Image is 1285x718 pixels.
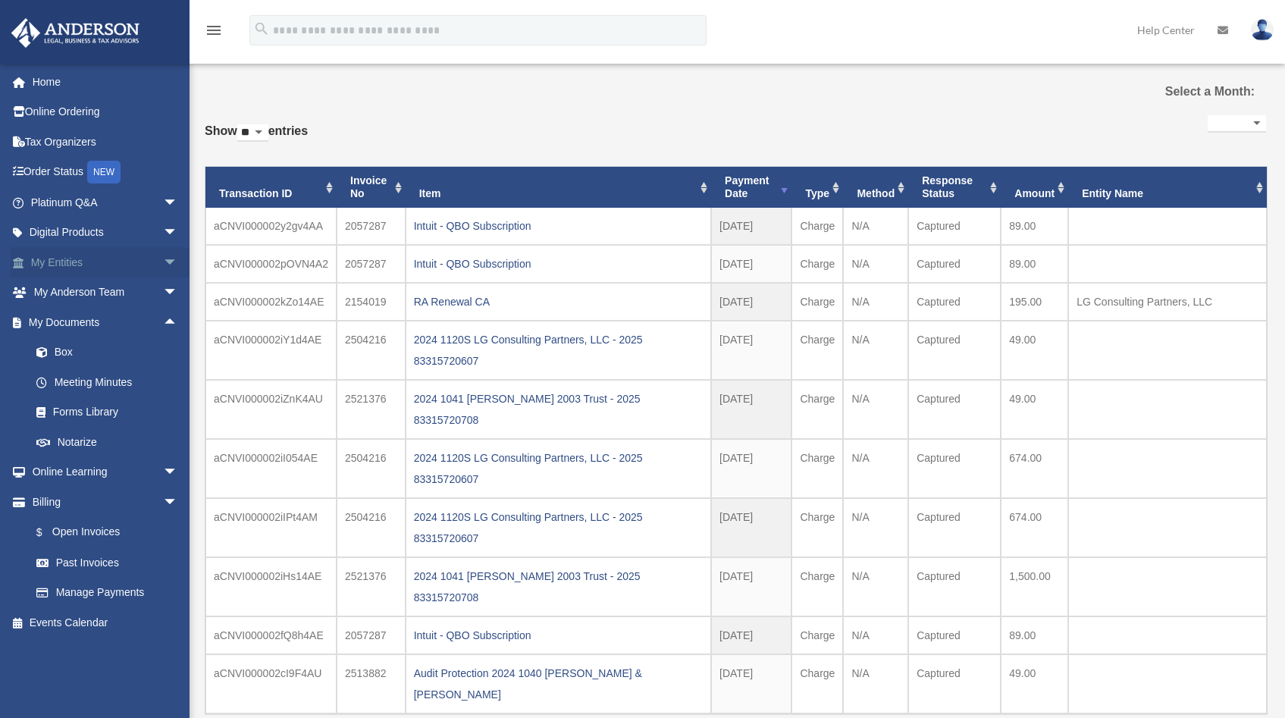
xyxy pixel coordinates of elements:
td: N/A [843,245,908,283]
td: Charge [791,321,843,380]
td: aCNVI000002fQ8h4AE [205,616,337,654]
div: NEW [87,161,121,183]
td: Captured [908,283,1001,321]
td: 89.00 [1001,616,1068,654]
td: [DATE] [711,557,791,616]
td: Captured [908,616,1001,654]
span: arrow_drop_down [163,487,193,518]
td: [DATE] [711,616,791,654]
a: Notarize [21,427,201,457]
span: arrow_drop_down [163,218,193,249]
td: 2154019 [337,283,406,321]
td: N/A [843,208,908,245]
td: 2504216 [337,439,406,498]
th: Method: activate to sort column ascending [843,167,908,208]
a: My Documentsarrow_drop_up [11,307,201,337]
div: RA Renewal CA [414,291,703,312]
td: Charge [791,439,843,498]
div: 2024 1041 [PERSON_NAME] 2003 Trust - 2025 83315720708 [414,388,703,431]
td: Charge [791,654,843,713]
td: 49.00 [1001,654,1068,713]
td: 2513882 [337,654,406,713]
a: Billingarrow_drop_down [11,487,201,517]
td: 674.00 [1001,439,1068,498]
td: Captured [908,439,1001,498]
td: aCNVI000002cI9F4AU [205,654,337,713]
td: Charge [791,283,843,321]
td: 2521376 [337,557,406,616]
td: 2057287 [337,208,406,245]
div: Intuit - QBO Subscription [414,625,703,646]
td: N/A [843,439,908,498]
td: aCNVI000002iIPt4AM [205,498,337,557]
th: Entity Name: activate to sort column ascending [1068,167,1267,208]
a: Events Calendar [11,607,201,638]
div: 2024 1120S LG Consulting Partners, LLC - 2025 83315720607 [414,506,703,549]
td: Captured [908,498,1001,557]
span: arrow_drop_down [163,187,193,218]
td: 195.00 [1001,283,1068,321]
td: 2504216 [337,321,406,380]
a: Online Learningarrow_drop_down [11,457,201,488]
a: My Entitiesarrow_drop_down [11,247,201,277]
td: 89.00 [1001,245,1068,283]
td: 49.00 [1001,321,1068,380]
td: 1,500.00 [1001,557,1068,616]
div: Intuit - QBO Subscription [414,253,703,274]
td: Captured [908,245,1001,283]
div: Audit Protection 2024 1040 [PERSON_NAME] & [PERSON_NAME] [414,663,703,705]
div: Intuit - QBO Subscription [414,215,703,237]
a: Meeting Minutes [21,367,201,397]
td: 2057287 [337,245,406,283]
img: User Pic [1251,19,1274,41]
a: Box [21,337,201,368]
td: N/A [843,498,908,557]
td: 674.00 [1001,498,1068,557]
td: aCNVI000002kZo14AE [205,283,337,321]
div: 2024 1120S LG Consulting Partners, LLC - 2025 83315720607 [414,447,703,490]
td: aCNVI000002iZnK4AU [205,380,337,439]
td: [DATE] [711,439,791,498]
td: N/A [843,283,908,321]
span: arrow_drop_down [163,277,193,309]
span: $ [45,523,52,542]
td: N/A [843,654,908,713]
td: Charge [791,498,843,557]
td: aCNVI000002iHs14AE [205,557,337,616]
td: Captured [908,654,1001,713]
a: My Anderson Teamarrow_drop_down [11,277,201,308]
td: N/A [843,616,908,654]
a: Home [11,67,201,97]
td: 49.00 [1001,380,1068,439]
td: Charge [791,557,843,616]
select: Showentries [237,124,268,142]
td: Captured [908,321,1001,380]
th: Payment Date: activate to sort column ascending [711,167,791,208]
a: menu [205,27,223,39]
label: Show entries [205,121,308,157]
td: aCNVI000002iY1d4AE [205,321,337,380]
span: arrow_drop_down [163,457,193,488]
td: N/A [843,321,908,380]
th: Response Status: activate to sort column ascending [908,167,1001,208]
td: Captured [908,208,1001,245]
td: aCNVI000002y2gv4AA [205,208,337,245]
div: 2024 1120S LG Consulting Partners, LLC - 2025 83315720607 [414,329,703,372]
i: menu [205,21,223,39]
a: Past Invoices [21,547,193,578]
td: N/A [843,380,908,439]
td: [DATE] [711,654,791,713]
th: Type: activate to sort column ascending [791,167,843,208]
th: Transaction ID: activate to sort column ascending [205,167,337,208]
a: Manage Payments [21,578,201,608]
span: arrow_drop_up [163,307,193,338]
img: Anderson Advisors Platinum Portal [7,18,144,48]
span: arrow_drop_down [163,247,193,278]
td: 2057287 [337,616,406,654]
div: 2024 1041 [PERSON_NAME] 2003 Trust - 2025 83315720708 [414,566,703,608]
td: Charge [791,245,843,283]
a: Platinum Q&Aarrow_drop_down [11,187,201,218]
td: Charge [791,380,843,439]
th: Item: activate to sort column ascending [406,167,711,208]
td: [DATE] [711,380,791,439]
